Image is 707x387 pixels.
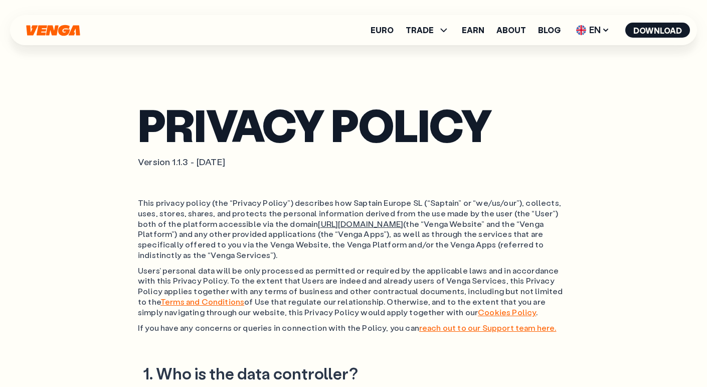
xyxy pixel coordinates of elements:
[496,26,526,34] a: About
[573,22,613,38] span: EN
[419,322,557,333] a: reach out to our Support team here.
[138,156,569,168] p: Version 1.1.3 - [DATE]
[406,26,434,34] span: TRADE
[138,266,569,318] p: Users’ personal data will be only processed as permitted or required by the applicable laws and i...
[406,24,450,36] span: TRADE
[625,23,690,38] button: Download
[462,26,484,34] a: Earn
[138,363,569,384] h2: 1. Who is the data controller?
[138,105,569,144] h1: Privacy policy
[25,25,81,36] svg: Home
[538,26,561,34] a: Blog
[318,218,403,229] a: [URL][DOMAIN_NAME]
[478,307,536,317] a: Cookies Policy
[160,296,244,307] a: Terms and Conditions
[371,26,394,34] a: Euro
[138,198,569,261] p: This privacy policy (the “Privacy Policy”) describes how Saptain Europe SL (“Saptain” or “we/us/o...
[138,323,569,333] p: If you have any concerns or queries in connection with the Policy, you can
[576,25,586,35] img: flag-uk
